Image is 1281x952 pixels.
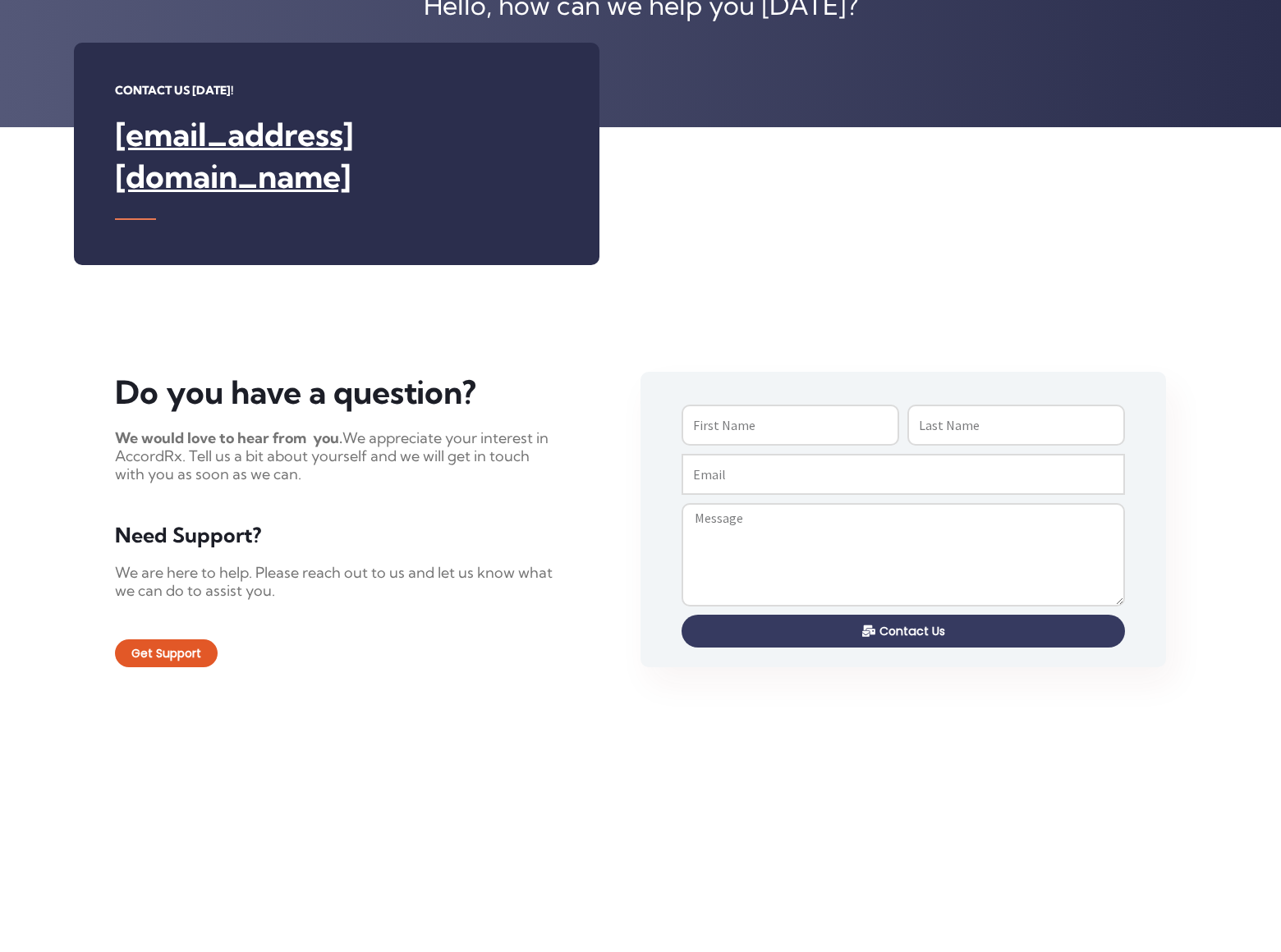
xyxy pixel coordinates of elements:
[682,454,1125,495] input: Email
[115,114,354,196] a: [EMAIL_ADDRESS][DOMAIN_NAME]
[115,523,558,547] h5: Need Support?
[115,84,558,98] h6: Contact Us [DATE]!
[682,405,899,446] input: First Name
[131,648,201,659] span: Get Support
[879,625,945,637] span: Contact Us
[115,429,558,483] p: We appreciate your interest in AccordRx. Tell us a bit about yourself and we will get in touch wi...
[682,615,1125,648] button: Contact Us
[115,564,558,599] p: We are here to help. Please reach out to us and let us know what we can do to assist you.
[115,639,218,667] a: Get Support
[115,372,558,414] h3: Do you have a question?
[907,405,1125,446] input: Last Name
[115,428,342,447] strong: We would love to hear from you.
